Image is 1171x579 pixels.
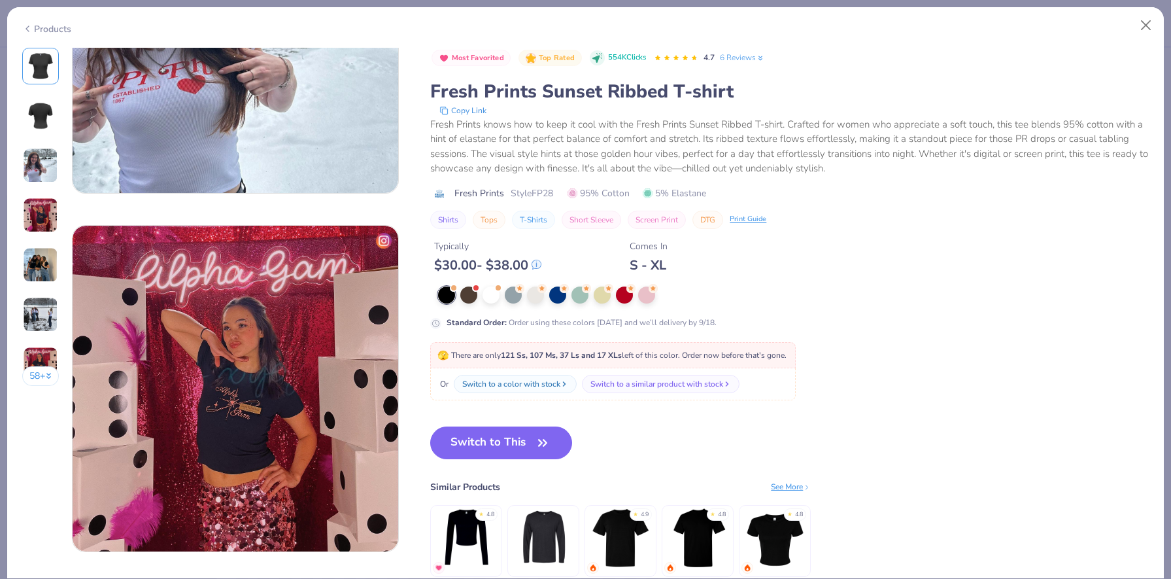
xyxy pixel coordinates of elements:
[447,317,507,328] strong: Standard Order :
[501,350,622,360] strong: 121 Ss, 107 Ms, 37 Ls and 17 XLs
[435,507,498,569] img: Bella Canvas Ladies' Micro Ribbed Long Sleeve Baby Tee
[23,148,58,183] img: User generated content
[630,257,668,273] div: S - XL
[666,564,674,572] img: trending.gif
[447,317,717,328] div: Order using these colors [DATE] and we’ll delivery by 9/18.
[562,211,621,229] button: Short Sleeve
[590,378,723,390] div: Switch to a similar product with stock
[430,427,572,459] button: Switch to This
[486,510,494,519] div: 4.8
[511,186,553,200] span: Style FP28
[518,50,581,67] button: Badge Button
[630,239,668,253] div: Comes In
[710,510,715,516] div: ★
[787,510,792,516] div: ★
[430,188,448,199] img: brand logo
[513,507,575,569] img: Bella + Canvas Triblend Long Sleeve Tee - 3513
[376,233,392,249] img: insta-icon.png
[590,507,652,569] img: Comfort Colors Adult Heavyweight T-Shirt
[692,211,723,229] button: DTG
[430,117,1149,176] div: Fresh Prints knows how to keep it cool with the Fresh Prints Sunset Ribbed T-shirt. Crafted for w...
[539,54,575,61] span: Top Rated
[23,198,58,233] img: User generated content
[430,211,466,229] button: Shirts
[435,104,490,117] button: copy to clipboard
[479,510,484,516] div: ★
[435,564,443,572] img: MostFav.gif
[432,50,511,67] button: Badge Button
[633,510,638,516] div: ★
[434,239,541,253] div: Typically
[608,52,646,63] span: 554K Clicks
[430,79,1149,104] div: Fresh Prints Sunset Ribbed T-shirt
[22,22,71,36] div: Products
[771,481,811,493] div: See More
[795,510,803,519] div: 4.8
[23,247,58,283] img: User generated content
[1134,13,1159,38] button: Close
[718,510,726,519] div: 4.8
[568,186,630,200] span: 95% Cotton
[628,211,686,229] button: Screen Print
[720,52,765,63] a: 6 Reviews
[434,257,541,273] div: $ 30.00 - $ 38.00
[437,349,449,362] span: 🫣
[454,186,504,200] span: Fresh Prints
[23,347,58,382] img: User generated content
[452,54,504,61] span: Most Favorited
[743,564,751,572] img: trending.gif
[437,378,449,390] span: Or
[462,378,560,390] div: Switch to a color with stock
[437,350,787,360] span: There are only left of this color. Order now before that's gone.
[589,564,597,572] img: trending.gif
[454,375,577,393] button: Switch to a color with stock
[25,50,56,82] img: Front
[744,507,806,569] img: Bella + Canvas Ladies' Micro Ribbed Baby Tee
[430,480,500,494] div: Similar Products
[512,211,555,229] button: T-Shirts
[730,214,766,225] div: Print Guide
[473,211,505,229] button: Tops
[22,366,59,386] button: 58+
[643,186,706,200] span: 5% Elastane
[654,48,698,69] div: 4.7 Stars
[704,52,715,63] span: 4.7
[73,226,398,552] img: 5f259a9e-66ad-4571-b69b-3e90a613f525
[641,510,649,519] div: 4.9
[526,53,536,63] img: Top Rated sort
[582,375,739,393] button: Switch to a similar product with stock
[439,53,449,63] img: Most Favorited sort
[667,507,729,569] img: Gildan Adult Heavy Cotton T-Shirt
[25,100,56,132] img: Back
[23,297,58,332] img: User generated content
